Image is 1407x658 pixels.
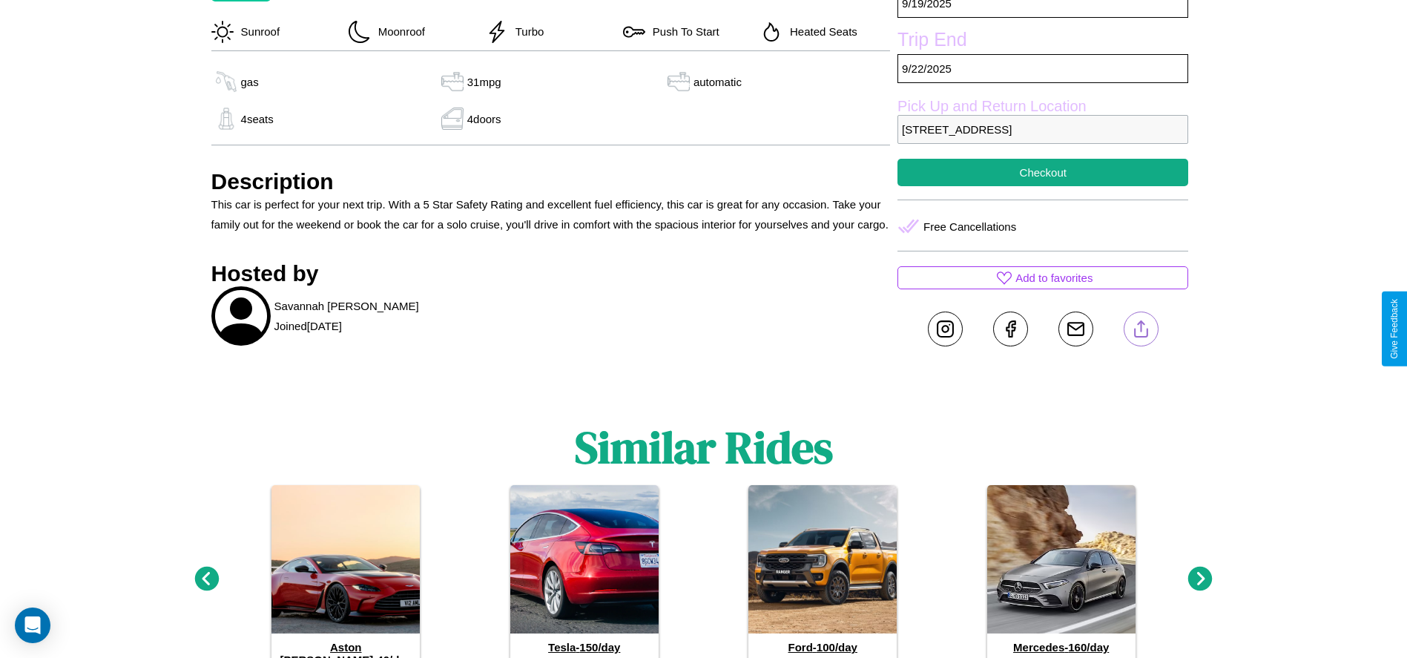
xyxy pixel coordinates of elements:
p: Savannah [PERSON_NAME] [274,296,419,316]
p: This car is perfect for your next trip. With a 5 Star Safety Rating and excellent fuel efficiency... [211,194,891,234]
p: 4 seats [241,109,274,129]
p: Push To Start [645,22,719,42]
div: Give Feedback [1389,299,1400,359]
img: gas [211,108,241,130]
img: gas [664,70,693,93]
p: [STREET_ADDRESS] [897,115,1188,144]
div: Open Intercom Messenger [15,608,50,643]
img: gas [211,70,241,93]
p: Joined [DATE] [274,316,342,336]
p: Free Cancellations [923,217,1016,237]
h1: Similar Rides [575,417,833,478]
p: gas [241,72,259,92]
p: 9 / 22 / 2025 [897,54,1188,83]
p: Add to favorites [1015,268,1093,288]
label: Trip End [897,29,1188,54]
p: Heated Seats [782,22,857,42]
p: automatic [693,72,742,92]
p: 31 mpg [467,72,501,92]
h3: Hosted by [211,261,891,286]
p: Turbo [508,22,544,42]
p: Sunroof [234,22,280,42]
label: Pick Up and Return Location [897,98,1188,115]
p: 4 doors [467,109,501,129]
img: gas [438,70,467,93]
button: Add to favorites [897,266,1188,289]
h3: Description [211,169,891,194]
img: gas [438,108,467,130]
p: Moonroof [371,22,425,42]
button: Checkout [897,159,1188,186]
